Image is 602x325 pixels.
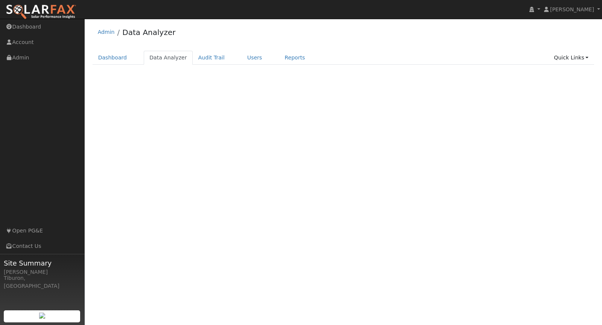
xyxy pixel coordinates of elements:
a: Dashboard [93,51,133,65]
a: Audit Trail [193,51,230,65]
a: Data Analyzer [144,51,193,65]
img: SolarFax [6,4,76,20]
a: Quick Links [548,51,594,65]
img: retrieve [39,313,45,319]
div: Tiburon, [GEOGRAPHIC_DATA] [4,274,81,290]
a: Data Analyzer [122,28,175,37]
a: Users [242,51,268,65]
div: [PERSON_NAME] [4,268,81,276]
a: Admin [98,29,115,35]
a: Reports [279,51,311,65]
span: Site Summary [4,258,81,268]
span: [PERSON_NAME] [550,6,594,12]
